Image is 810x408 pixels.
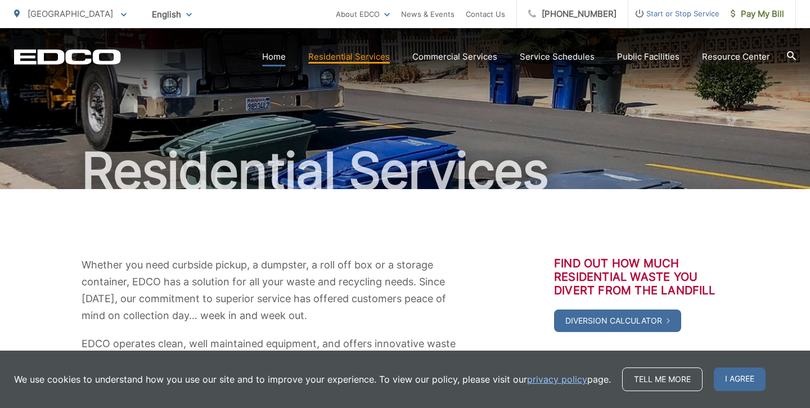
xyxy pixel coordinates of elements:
h1: Residential Services [14,143,796,199]
a: Diversion Calculator [554,310,681,332]
a: privacy policy [527,373,587,386]
p: EDCO operates clean, well maintained equipment, and offers innovative waste collection and recycl... [82,335,458,403]
span: English [143,5,200,24]
span: [GEOGRAPHIC_DATA] [28,8,113,19]
a: Residential Services [308,50,390,64]
a: Tell me more [622,367,703,391]
a: Service Schedules [520,50,595,64]
a: Public Facilities [617,50,679,64]
a: Contact Us [466,7,505,21]
span: I agree [714,367,766,391]
a: Resource Center [702,50,770,64]
h3: Find out how much residential waste you divert from the landfill [554,257,728,297]
a: About EDCO [336,7,390,21]
a: Commercial Services [412,50,497,64]
p: We use cookies to understand how you use our site and to improve your experience. To view our pol... [14,373,611,386]
a: Home [262,50,286,64]
span: Pay My Bill [731,7,784,21]
p: Whether you need curbside pickup, a dumpster, a roll off box or a storage container, EDCO has a s... [82,257,458,324]
a: News & Events [401,7,454,21]
a: EDCD logo. Return to the homepage. [14,49,121,65]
